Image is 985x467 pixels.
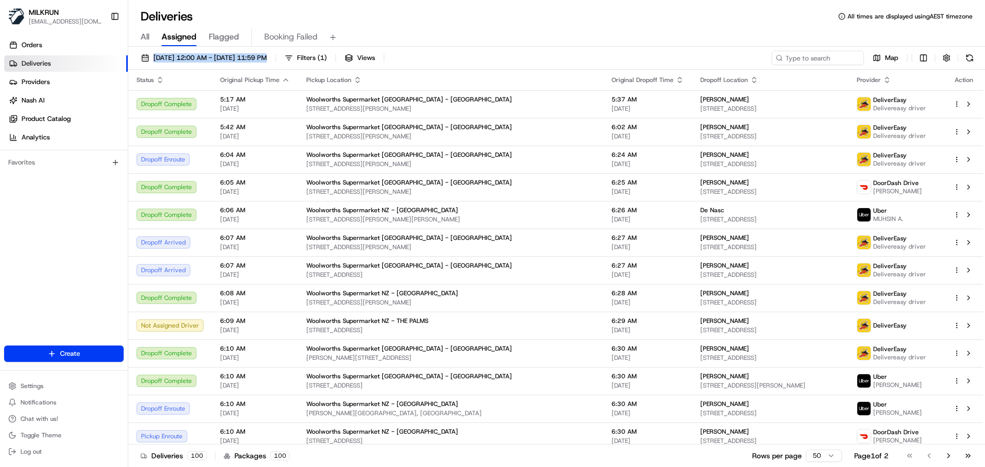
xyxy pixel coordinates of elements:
span: Toggle Theme [21,431,62,439]
span: Uber [873,373,887,381]
span: Woolworths Supermarket NZ - [GEOGRAPHIC_DATA] [306,206,458,214]
span: 6:30 AM [612,400,684,408]
span: 6:29 AM [612,317,684,325]
button: Chat with us! [4,412,124,426]
span: Woolworths Supermarket [GEOGRAPHIC_DATA] - [GEOGRAPHIC_DATA] [306,372,512,380]
a: Orders [4,37,128,53]
span: Delivereasy driver [873,353,926,361]
span: [DATE] [220,437,290,445]
span: [DATE] [220,326,290,334]
span: [DATE] [220,160,290,168]
span: [DATE] [612,298,684,307]
span: DoorDash Drive [873,428,919,436]
span: Orders [22,40,42,50]
span: [DATE] [612,105,684,113]
span: Original Dropoff Time [612,76,674,84]
span: [PERSON_NAME] [700,400,749,408]
span: Flagged [209,31,239,43]
span: Analytics [22,133,50,142]
span: [PERSON_NAME] [700,151,749,159]
span: 6:24 AM [612,151,684,159]
img: delivereasy_logo.png [857,347,871,360]
span: Woolworths Supermarket [GEOGRAPHIC_DATA] - [GEOGRAPHIC_DATA] [306,95,512,104]
span: Settings [21,382,44,390]
span: [STREET_ADDRESS] [700,132,840,140]
span: [DATE] [220,381,290,390]
img: doordash_logo_v2.png [857,430,871,443]
span: [DATE] [612,160,684,168]
span: [DATE] [220,354,290,362]
span: [PERSON_NAME] [700,317,749,325]
span: [STREET_ADDRESS] [306,437,595,445]
span: [STREET_ADDRESS][PERSON_NAME] [306,188,595,196]
span: [DATE] [612,132,684,140]
span: [PERSON_NAME] [700,344,749,353]
span: DeliverEasy [873,96,907,104]
span: 6:07 AM [220,234,290,242]
img: delivereasy_logo.png [857,125,871,138]
span: 5:17 AM [220,95,290,104]
button: Map [868,51,903,65]
button: [DATE] 12:00 AM - [DATE] 11:59 PM [136,51,271,65]
span: [DATE] [612,409,684,417]
span: [STREET_ADDRESS][PERSON_NAME] [306,160,595,168]
span: DeliverEasy [873,345,907,353]
span: [STREET_ADDRESS] [700,188,840,196]
span: 6:07 AM [220,261,290,270]
span: [STREET_ADDRESS] [306,326,595,334]
span: 6:02 AM [612,123,684,131]
img: delivereasy_logo.png [857,153,871,166]
div: Action [953,76,975,84]
span: Booking Failed [264,31,318,43]
span: Woolworths Supermarket [GEOGRAPHIC_DATA] - [GEOGRAPHIC_DATA] [306,261,512,270]
span: Providers [22,77,50,87]
img: uber-new-logo.jpeg [857,208,871,221]
span: [PERSON_NAME] [873,409,922,417]
span: [STREET_ADDRESS][PERSON_NAME] [700,381,840,390]
img: uber-new-logo.jpeg [857,374,871,388]
a: Nash AI [4,92,128,109]
span: Woolworths Supermarket [GEOGRAPHIC_DATA] - [GEOGRAPHIC_DATA] [306,178,512,187]
img: delivereasy_logo.png [857,263,871,277]
a: Analytics [4,129,128,146]
span: Delivereasy driver [873,270,926,278]
div: 100 [270,451,290,460]
span: [STREET_ADDRESS] [700,215,840,224]
span: [DATE] [220,243,290,251]
span: [DATE] [612,188,684,196]
a: Product Catalog [4,111,128,127]
span: All [141,31,149,43]
span: [STREET_ADDRESS] [700,437,840,445]
span: Map [885,53,898,63]
span: 6:10 AM [220,428,290,436]
span: Log out [21,448,42,456]
span: 6:30 AM [612,428,684,436]
span: 5:37 AM [612,95,684,104]
span: [EMAIL_ADDRESS][DOMAIN_NAME] [29,17,102,26]
span: [STREET_ADDRESS][PERSON_NAME] [306,298,595,307]
span: [STREET_ADDRESS] [700,298,840,307]
span: [STREET_ADDRESS] [700,271,840,279]
button: Filters(1) [280,51,331,65]
span: [PERSON_NAME] [873,381,922,389]
span: Woolworths Supermarket NZ - [GEOGRAPHIC_DATA] [306,428,458,436]
span: 6:10 AM [220,400,290,408]
img: delivereasy_logo.png [857,319,871,332]
span: [STREET_ADDRESS][PERSON_NAME] [306,105,595,113]
span: Woolworths Supermarket [GEOGRAPHIC_DATA] - [GEOGRAPHIC_DATA] [306,151,512,159]
span: Provider [857,76,881,84]
span: 6:09 AM [220,317,290,325]
span: Create [60,349,80,358]
span: Dropoff Location [700,76,748,84]
span: Filters [297,53,327,63]
span: [DATE] [220,409,290,417]
span: 6:27 AM [612,234,684,242]
span: [STREET_ADDRESS] [700,243,840,251]
span: [DATE] [220,132,290,140]
span: DeliverEasy [873,234,907,242]
div: Page 1 of 2 [854,451,889,461]
span: 6:04 AM [220,151,290,159]
div: Favorites [4,154,124,171]
img: delivereasy_logo.png [857,236,871,249]
div: Deliveries [141,451,207,461]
